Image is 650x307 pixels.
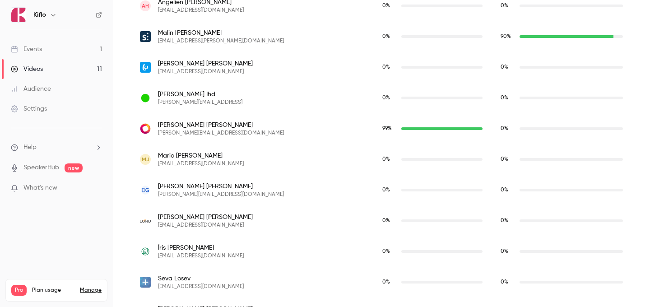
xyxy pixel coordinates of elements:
span: Live watch time [382,125,397,133]
img: klappir.com [140,246,151,257]
span: Live watch time [382,186,397,194]
span: Live watch time [382,247,397,256]
span: Plan usage [32,287,74,294]
span: new [65,163,83,172]
span: Replay watch time [501,278,515,286]
span: 90 % [501,34,511,39]
span: [EMAIL_ADDRESS][DOMAIN_NAME] [158,283,244,290]
span: [PERSON_NAME][EMAIL_ADDRESS][DOMAIN_NAME] [158,191,284,198]
span: 99 % [382,126,392,131]
span: Live watch time [382,63,397,71]
img: bandwidth.com [140,62,151,73]
span: 0 % [382,218,390,223]
span: Replay watch time [501,2,515,10]
span: Replay watch time [501,186,515,194]
span: [EMAIL_ADDRESS][DOMAIN_NAME] [158,7,244,14]
span: Live watch time [382,33,397,41]
div: tkapsa@lumu.io [131,205,632,236]
div: malin.holmberg@simployer.com [131,21,632,52]
span: 0 % [382,65,390,70]
span: MJ [142,155,149,163]
div: Audience [11,84,51,93]
span: [PERSON_NAME][EMAIL_ADDRESS] [158,99,242,106]
span: 0 % [382,34,390,39]
span: 0 % [501,95,508,101]
span: Replay watch time [501,125,515,133]
span: [PERSON_NAME] [PERSON_NAME] [158,59,253,68]
span: 0 % [501,65,508,70]
span: [PERSON_NAME] Ihd [158,90,242,99]
span: Live watch time [382,278,397,286]
img: seoplus.ca [140,277,151,288]
span: Replay watch time [501,155,515,163]
span: Íris [PERSON_NAME] [158,243,244,252]
span: [PERSON_NAME] [PERSON_NAME] [158,121,284,130]
iframe: Noticeable Trigger [91,184,102,192]
img: lumu.io [140,219,151,223]
a: Manage [80,287,102,294]
span: 0 % [382,249,390,254]
span: Live watch time [382,155,397,163]
span: 0 % [501,187,508,193]
span: [PERSON_NAME][EMAIL_ADDRESS][DOMAIN_NAME] [158,130,284,137]
span: Mario [PERSON_NAME] [158,151,244,160]
span: What's new [23,183,57,193]
div: joan@kiflo.com [131,113,632,144]
img: digitalgenius.com [140,185,151,195]
span: [EMAIL_ADDRESS][PERSON_NAME][DOMAIN_NAME] [158,37,284,45]
img: simployer.com [140,31,151,42]
li: help-dropdown-opener [11,143,102,152]
span: AH [142,2,149,10]
span: Malin [PERSON_NAME] [158,28,284,37]
img: kiflo.com [140,123,151,134]
span: Help [23,143,37,152]
span: Pro [11,285,27,296]
img: Kiflo [11,8,26,22]
div: Videos [11,65,43,74]
span: Replay watch time [501,33,515,41]
span: Live watch time [382,217,397,225]
a: SpeakerHub [23,163,59,172]
span: [PERSON_NAME] [PERSON_NAME] [158,213,253,222]
img: kindly.ai [140,93,151,103]
span: 0 % [501,279,508,285]
div: iris@klappir.com [131,236,632,267]
div: mj@stratifyworks.com [131,144,632,175]
span: Replay watch time [501,94,515,102]
span: 0 % [501,3,508,9]
div: rebecca.ihd@kindly.ai [131,83,632,113]
span: Replay watch time [501,247,515,256]
span: [EMAIL_ADDRESS][DOMAIN_NAME] [158,160,244,167]
span: Replay watch time [501,63,515,71]
span: [EMAIL_ADDRESS][DOMAIN_NAME] [158,68,253,75]
span: 0 % [501,218,508,223]
div: Settings [11,104,47,113]
span: Live watch time [382,94,397,102]
div: seva@seoplus.ca [131,267,632,298]
span: 0 % [501,157,508,162]
span: 0 % [382,279,390,285]
span: 0 % [382,3,390,9]
span: [PERSON_NAME] [PERSON_NAME] [158,182,284,191]
span: 0 % [501,249,508,254]
span: 0 % [382,95,390,101]
span: [EMAIL_ADDRESS][DOMAIN_NAME] [158,222,253,229]
div: Events [11,45,42,54]
div: shomsi@bandwidth.com [131,52,632,83]
span: [EMAIL_ADDRESS][DOMAIN_NAME] [158,252,244,260]
span: Replay watch time [501,217,515,225]
div: stephen@digitalgenius.com [131,175,632,205]
h6: Kiflo [33,10,46,19]
span: Live watch time [382,2,397,10]
span: 0 % [382,187,390,193]
span: 0 % [501,126,508,131]
span: Seva Losev [158,274,244,283]
span: 0 % [382,157,390,162]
